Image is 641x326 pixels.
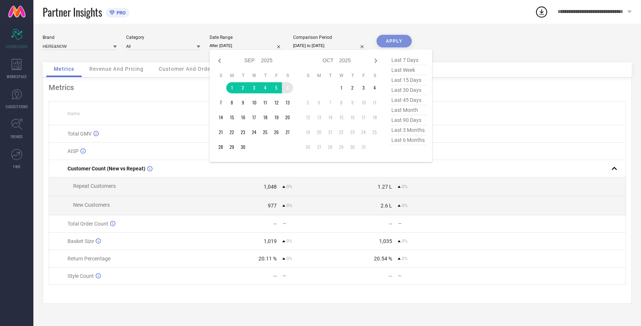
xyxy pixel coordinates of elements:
div: — [388,221,392,227]
td: Tue Oct 14 2025 [325,112,336,123]
div: Comparison Period [293,35,367,40]
div: 1,019 [264,238,277,244]
td: Mon Sep 22 2025 [226,127,237,138]
td: Fri Sep 19 2025 [271,112,282,123]
span: Total GMV [68,131,92,137]
td: Sun Oct 12 2025 [302,112,313,123]
th: Friday [271,73,282,79]
td: Thu Oct 02 2025 [347,82,358,93]
div: 1,035 [379,238,392,244]
span: Customer Count (New vs Repeat) [68,166,145,172]
td: Sun Sep 14 2025 [215,112,226,123]
div: 1,048 [264,184,277,190]
td: Sun Oct 05 2025 [302,97,313,108]
span: Metrics [54,66,74,72]
span: last 45 days [389,95,427,105]
td: Mon Oct 27 2025 [313,142,325,153]
span: PRO [115,10,126,16]
input: Select date range [210,42,284,50]
span: 0% [286,184,292,189]
th: Thursday [347,73,358,79]
span: Repeat Customers [73,183,116,189]
td: Wed Oct 15 2025 [336,112,347,123]
div: — [388,273,392,279]
span: Total Order Count [68,221,108,227]
span: Basket Size [68,238,94,244]
span: New Customers [73,202,110,208]
span: 0% [402,239,408,244]
span: SCORECARDS [6,44,28,49]
td: Tue Sep 02 2025 [237,82,249,93]
div: 1.27 L [378,184,392,190]
th: Monday [226,73,237,79]
span: Style Count [68,273,94,279]
td: Sat Sep 13 2025 [282,97,293,108]
span: last 3 months [389,125,427,135]
span: 0% [286,203,292,208]
td: Fri Oct 24 2025 [358,127,369,138]
td: Tue Oct 21 2025 [325,127,336,138]
td: Fri Oct 31 2025 [358,142,369,153]
div: Previous month [215,56,224,65]
td: Sun Sep 21 2025 [215,127,226,138]
td: Mon Oct 20 2025 [313,127,325,138]
td: Fri Sep 12 2025 [271,97,282,108]
div: — [283,273,337,279]
td: Sat Sep 06 2025 [282,82,293,93]
td: Sat Oct 04 2025 [369,82,380,93]
td: Sun Oct 26 2025 [302,142,313,153]
span: last 7 days [389,55,427,65]
th: Monday [313,73,325,79]
div: Category [126,35,200,40]
span: last 6 months [389,135,427,145]
span: Name [68,111,80,116]
span: WORKSPACE [7,74,27,79]
td: Wed Sep 17 2025 [249,112,260,123]
div: Brand [43,35,117,40]
span: TRENDS [10,134,23,139]
div: 977 [268,203,277,209]
div: Open download list [535,5,548,19]
span: 0% [402,203,408,208]
td: Thu Sep 25 2025 [260,127,271,138]
th: Thursday [260,73,271,79]
span: 0% [402,256,408,261]
div: 20.11 % [259,256,277,262]
div: — [273,221,277,227]
div: — [273,273,277,279]
td: Sun Sep 28 2025 [215,142,226,153]
td: Fri Oct 03 2025 [358,82,369,93]
td: Tue Sep 30 2025 [237,142,249,153]
th: Saturday [369,73,380,79]
td: Sat Sep 20 2025 [282,112,293,123]
span: Customer And Orders [159,66,216,72]
td: Thu Oct 16 2025 [347,112,358,123]
td: Tue Sep 16 2025 [237,112,249,123]
div: 2.6 L [381,203,392,209]
div: — [398,273,452,279]
td: Sat Sep 27 2025 [282,127,293,138]
td: Thu Sep 04 2025 [260,82,271,93]
td: Wed Oct 29 2025 [336,142,347,153]
td: Mon Oct 06 2025 [313,97,325,108]
span: last 90 days [389,115,427,125]
td: Fri Oct 10 2025 [358,97,369,108]
td: Thu Oct 23 2025 [347,127,358,138]
span: Return Percentage [68,256,111,262]
td: Fri Sep 26 2025 [271,127,282,138]
span: 0% [286,239,292,244]
div: Date Range [210,35,284,40]
td: Sun Oct 19 2025 [302,127,313,138]
span: FWD [13,164,20,169]
span: SUGGESTIONS [6,104,28,109]
td: Thu Oct 09 2025 [347,97,358,108]
td: Thu Sep 11 2025 [260,97,271,108]
td: Wed Sep 24 2025 [249,127,260,138]
td: Tue Sep 23 2025 [237,127,249,138]
span: last week [389,65,427,75]
div: — [398,221,452,226]
td: Thu Sep 18 2025 [260,112,271,123]
span: 0% [286,256,292,261]
td: Fri Sep 05 2025 [271,82,282,93]
td: Wed Oct 08 2025 [336,97,347,108]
